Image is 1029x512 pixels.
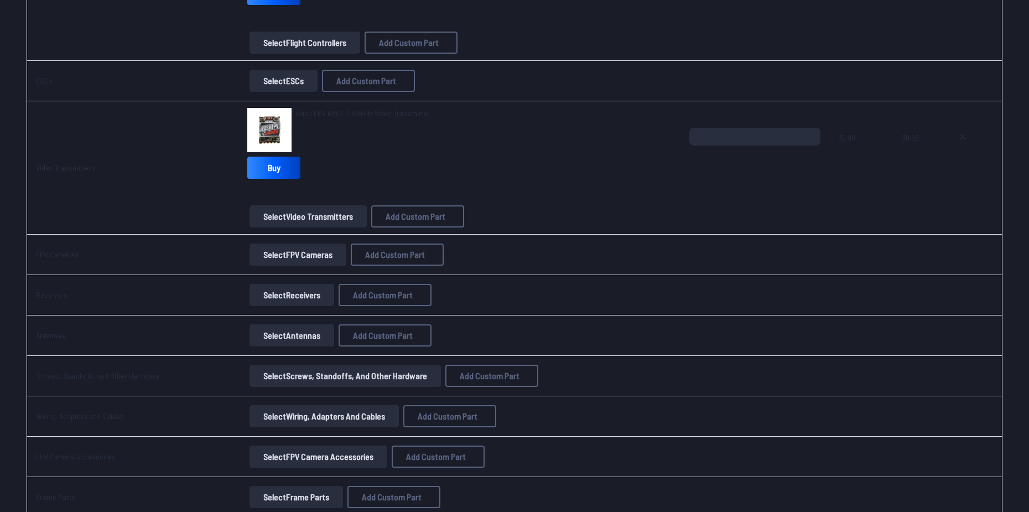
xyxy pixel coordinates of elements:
[902,128,932,181] span: 30.99
[379,38,439,47] span: Add Custom Part
[247,244,349,266] a: SelectFPV Cameras
[250,486,343,508] button: SelectFrame Parts
[250,365,441,387] button: SelectScrews, Standoffs, and Other Hardware
[250,284,334,306] button: SelectReceivers
[347,486,440,508] button: Add Custom Part
[371,205,464,227] button: Add Custom Part
[392,446,485,468] button: Add Custom Part
[247,405,401,427] a: SelectWiring, Adapters and Cables
[250,324,334,346] button: SelectAntennas
[406,452,466,461] span: Add Custom Part
[247,446,389,468] a: SelectFPV Camera Accessories
[386,212,445,221] span: Add Custom Part
[445,365,538,387] button: Add Custom Part
[247,486,345,508] a: SelectFrame Parts
[296,108,430,119] a: Rush FPV RACE 2 5.8GHz Video Transmitter
[36,371,159,380] a: Screws, Standoffs, and Other Hardware
[247,324,336,346] a: SelectAntennas
[322,70,415,92] button: Add Custom Part
[36,492,75,501] a: Frame Parts
[36,250,79,259] a: FPV Cameras
[247,157,300,179] a: Buy
[296,108,430,118] span: Rush FPV RACE 2 5.8GHz Video Transmitter
[36,452,116,461] a: FPV Camera Accessories
[250,70,318,92] button: SelectESCs
[36,76,53,85] a: ESCs
[353,331,413,340] span: Add Custom Part
[362,493,422,501] span: Add Custom Part
[250,205,367,227] button: SelectVideo Transmitters
[247,365,443,387] a: SelectScrews, Standoffs, and Other Hardware
[36,411,124,421] a: Wiring, Adapters and Cables
[403,405,496,427] button: Add Custom Part
[250,405,399,427] button: SelectWiring, Adapters and Cables
[460,371,519,380] span: Add Custom Part
[339,324,432,346] button: Add Custom Part
[365,250,425,259] span: Add Custom Part
[336,76,396,85] span: Add Custom Part
[36,163,95,172] a: Video Transmitters
[365,32,458,54] button: Add Custom Part
[838,128,884,181] span: 30.99
[351,244,444,266] button: Add Custom Part
[36,290,67,299] a: Receivers
[36,330,65,340] a: Antennas
[247,284,336,306] a: SelectReceivers
[250,244,346,266] button: SelectFPV Cameras
[250,32,360,54] button: SelectFlight Controllers
[247,70,320,92] a: SelectESCs
[339,284,432,306] button: Add Custom Part
[247,205,369,227] a: SelectVideo Transmitters
[353,291,413,299] span: Add Custom Part
[247,108,292,152] img: image
[418,412,477,421] span: Add Custom Part
[247,32,362,54] a: SelectFlight Controllers
[250,446,387,468] button: SelectFPV Camera Accessories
